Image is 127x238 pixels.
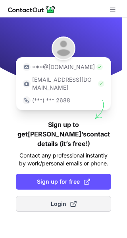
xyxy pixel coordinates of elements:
[16,152,111,167] p: Contact any professional instantly by work/personal emails or phone.
[51,200,77,208] span: Login
[96,64,103,70] img: Check Icon
[8,5,56,14] img: ContactOut v5.3.10
[16,196,111,212] button: Login
[32,63,95,71] p: ***@[DOMAIN_NAME]
[52,36,75,60] img: Nitasha Sharma
[23,80,31,88] img: https://contactout.com/extension/app/static/media/login-work-icon.638a5007170bc45168077fde17b29a1...
[37,178,90,186] span: Sign up for free
[23,96,31,104] img: https://contactout.com/extension/app/static/media/login-phone-icon.bacfcb865e29de816d437549d7f4cb...
[23,63,31,71] img: https://contactout.com/extension/app/static/media/login-email-icon.f64bce713bb5cd1896fef81aa7b14a...
[16,174,111,190] button: Sign up for free
[98,81,104,87] img: Check Icon
[16,120,111,148] h1: Sign up to get [PERSON_NAME]’s contact details (it’s free!)
[32,76,96,92] p: [EMAIL_ADDRESS][DOMAIN_NAME]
